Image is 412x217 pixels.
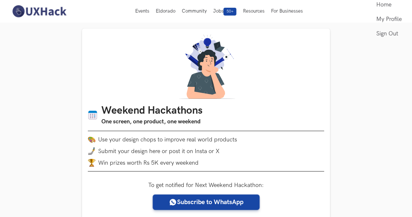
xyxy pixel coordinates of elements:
[88,136,324,143] li: Use your design chops to improve real world products
[223,8,236,15] span: 50+
[10,5,68,18] img: UXHack-logo.png
[88,147,96,155] img: mobile-in-hand.png
[376,12,402,26] a: My Profile
[88,110,98,120] img: Calendar icon
[98,148,220,155] span: Submit your design here or post it on Insta or X
[376,26,402,41] a: Sign Out
[175,34,237,99] img: A designer thinking
[153,194,260,210] a: Subscribe to WhatsApp
[101,117,202,126] h3: One screen, one product, one weekend
[88,136,96,143] img: palette.png
[88,159,96,167] img: trophy.png
[148,182,264,189] label: To get notified for Next Weekend Hackathon:
[101,105,202,117] h1: Weekend Hackathons
[88,159,324,167] li: Win prizes worth Rs 5K every weekend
